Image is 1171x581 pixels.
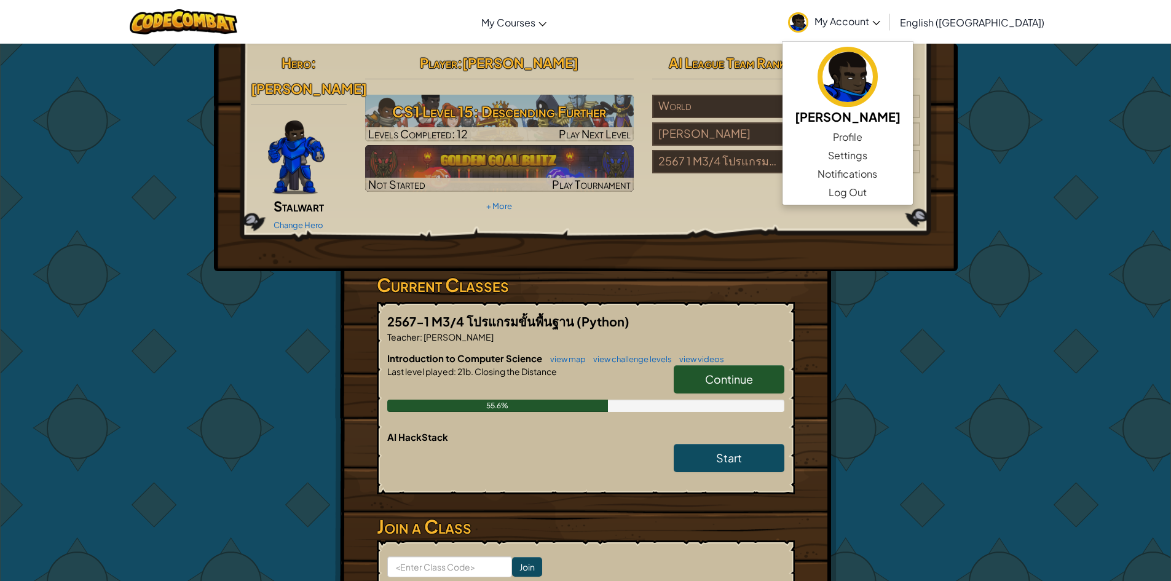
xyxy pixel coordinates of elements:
span: English ([GEOGRAPHIC_DATA]) [900,16,1044,29]
div: [PERSON_NAME] [652,122,786,146]
img: avatar [788,12,808,33]
div: 2567 1 M3/4 โปรแกรมขั้นพื้นฐาน [652,150,786,173]
a: My Account [782,2,886,41]
span: Play Next Level [559,127,631,141]
span: My Courses [481,16,535,29]
a: World#1,653,019/7,953,263players [652,106,921,121]
a: Notifications [783,165,913,183]
input: Join [512,557,542,577]
span: Player [420,54,457,71]
a: Settings [783,146,913,165]
span: [PERSON_NAME] [462,54,578,71]
a: Not StartedPlay Tournament [365,145,634,192]
a: English ([GEOGRAPHIC_DATA]) [894,6,1051,39]
a: + More [486,201,512,211]
span: AI HackStack [387,431,448,443]
span: Start [716,451,742,465]
span: AI League Team Rankings [669,54,808,71]
span: : [311,54,316,71]
span: Last level played [387,366,454,377]
span: Introduction to Computer Science [387,352,544,364]
a: Log Out [783,183,913,202]
span: Hero [282,54,311,71]
span: Closing the Distance [473,366,557,377]
a: Profile [783,128,913,146]
span: Not Started [368,177,425,191]
span: My Account [814,15,880,28]
a: Start [674,444,784,472]
span: [PERSON_NAME] [251,80,367,97]
span: Teacher [387,331,420,342]
span: : [454,366,456,377]
h3: Current Classes [377,271,795,299]
img: CodeCombat logo [130,9,237,34]
a: view challenge levels [587,354,672,364]
span: [PERSON_NAME] [422,331,494,342]
h3: Join a Class [377,513,795,540]
span: Levels Completed: 12 [368,127,468,141]
span: : [420,331,422,342]
div: World [652,95,786,118]
span: 2567-1 M3/4 โปรแกรมขั้นพื้นฐาน [387,314,577,329]
div: 55.6% [387,400,608,412]
span: (Python) [577,314,629,329]
img: Gordon-selection-pose.png [268,121,325,194]
img: Golden Goal [365,145,634,192]
a: My Courses [475,6,553,39]
h5: [PERSON_NAME] [795,107,901,126]
span: Play Tournament [552,177,631,191]
a: [PERSON_NAME] [783,45,913,128]
a: Change Hero [274,220,323,230]
input: <Enter Class Code> [387,556,512,577]
img: CS1 Level 15: Descending Further [365,95,634,141]
a: 2567 1 M3/4 โปรแกรมขั้นพื้นฐาน#59/148players [652,162,921,176]
a: [PERSON_NAME]#364/532players [652,134,921,148]
a: view map [544,354,586,364]
span: Continue [705,372,753,386]
span: 21b. [456,366,473,377]
a: Play Next Level [365,95,634,141]
img: avatar [818,47,878,107]
span: : [457,54,462,71]
span: Stalwart [274,197,324,215]
a: view videos [673,354,724,364]
span: Notifications [818,167,877,181]
h3: CS1 Level 15: Descending Further [365,98,634,125]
